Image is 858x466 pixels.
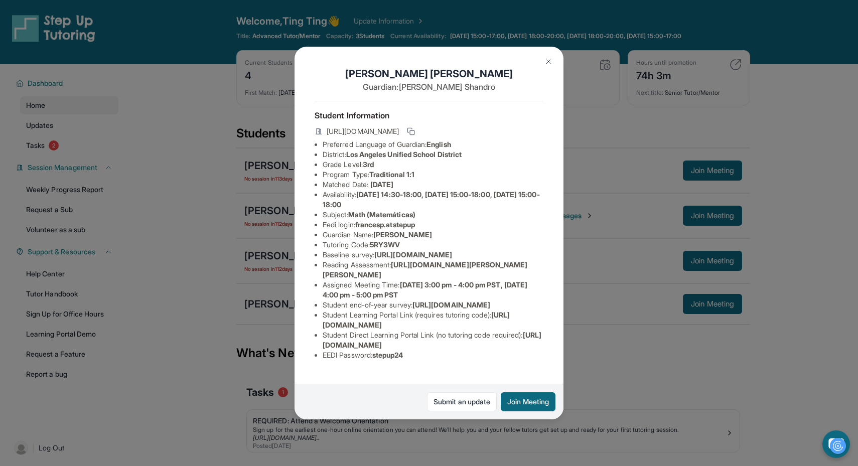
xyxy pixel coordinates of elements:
[323,149,543,160] li: District:
[323,240,543,250] li: Tutoring Code :
[412,300,490,309] span: [URL][DOMAIN_NAME]
[370,240,400,249] span: 5RY3WV
[323,230,543,240] li: Guardian Name :
[323,190,540,209] span: [DATE] 14:30-18:00, [DATE] 15:00-18:00, [DATE] 15:00-18:00
[315,109,543,121] h4: Student Information
[315,67,543,81] h1: [PERSON_NAME] [PERSON_NAME]
[501,392,555,411] button: Join Meeting
[363,160,374,169] span: 3rd
[323,180,543,190] li: Matched Date:
[323,139,543,149] li: Preferred Language of Guardian:
[372,351,403,359] span: stepup24
[323,310,543,330] li: Student Learning Portal Link (requires tutoring code) :
[373,230,432,239] span: [PERSON_NAME]
[327,126,399,136] span: [URL][DOMAIN_NAME]
[323,260,528,279] span: [URL][DOMAIN_NAME][PERSON_NAME][PERSON_NAME]
[323,330,543,350] li: Student Direct Learning Portal Link (no tutoring code required) :
[323,160,543,170] li: Grade Level:
[426,140,451,148] span: English
[323,300,543,310] li: Student end-of-year survey :
[355,220,415,229] span: francesp.atstepup
[374,250,452,259] span: [URL][DOMAIN_NAME]
[323,220,543,230] li: Eedi login :
[348,210,415,219] span: Math (Matemáticas)
[369,170,414,179] span: Traditional 1:1
[370,180,393,189] span: [DATE]
[315,81,543,93] p: Guardian: [PERSON_NAME] Shandro
[822,430,850,458] button: chat-button
[346,150,462,159] span: Los Angeles Unified School District
[323,250,543,260] li: Baseline survey :
[323,260,543,280] li: Reading Assessment :
[323,280,543,300] li: Assigned Meeting Time :
[323,170,543,180] li: Program Type:
[323,280,527,299] span: [DATE] 3:00 pm - 4:00 pm PST, [DATE] 4:00 pm - 5:00 pm PST
[323,190,543,210] li: Availability:
[323,350,543,360] li: EEDI Password :
[427,392,497,411] a: Submit an update
[405,125,417,137] button: Copy link
[323,210,543,220] li: Subject :
[544,58,552,66] img: Close Icon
